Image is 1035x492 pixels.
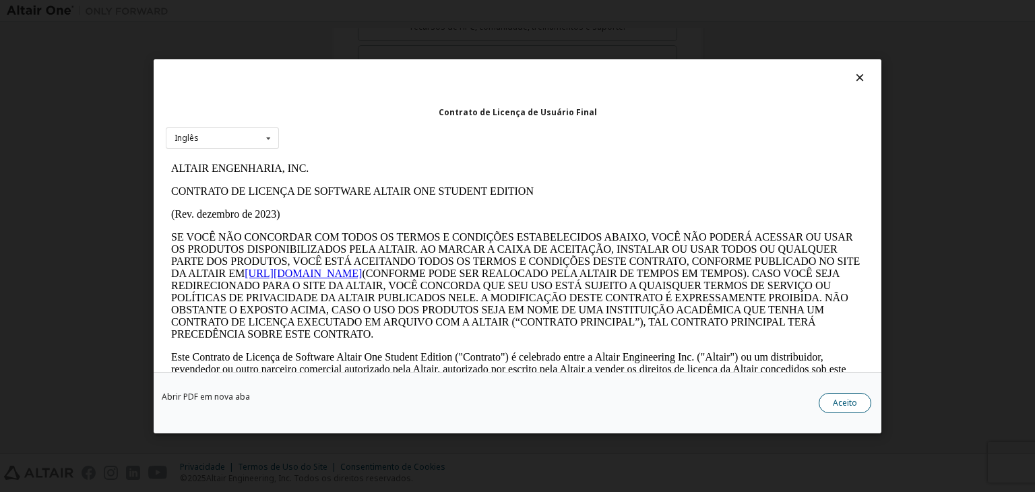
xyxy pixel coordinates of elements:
[5,194,691,254] font: Este Contrato de Licença de Software Altair One Student Edition ("Contrato") é celebrado entre a ...
[439,106,597,117] font: Contrato de Licença de Usuário Final
[5,74,694,122] font: SE VOCÊ NÃO CONCORDAR COM TODOS OS TERMOS E CONDIÇÕES ESTABELECIDOS ABAIXO, VOCÊ NÃO PODERÁ ACESS...
[175,132,199,144] font: Inglês
[162,393,250,401] a: Abrir PDF em nova aba
[5,5,143,17] font: ALTAIR ENGENHARIA, INC.
[5,51,115,63] font: (Rev. dezembro de 2023)
[5,28,368,40] font: CONTRATO DE LICENÇA DE SOFTWARE ALTAIR ONE STUDENT EDITION
[79,111,196,122] a: [URL][DOMAIN_NAME]
[833,397,857,408] font: Aceito
[5,111,683,183] font: (CONFORME PODE SER REALOCADO PELA ALTAIR DE TEMPOS EM TEMPOS). CASO VOCÊ SEJA REDIRECIONADO PARA ...
[162,391,250,402] font: Abrir PDF em nova aba
[819,393,871,413] button: Aceito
